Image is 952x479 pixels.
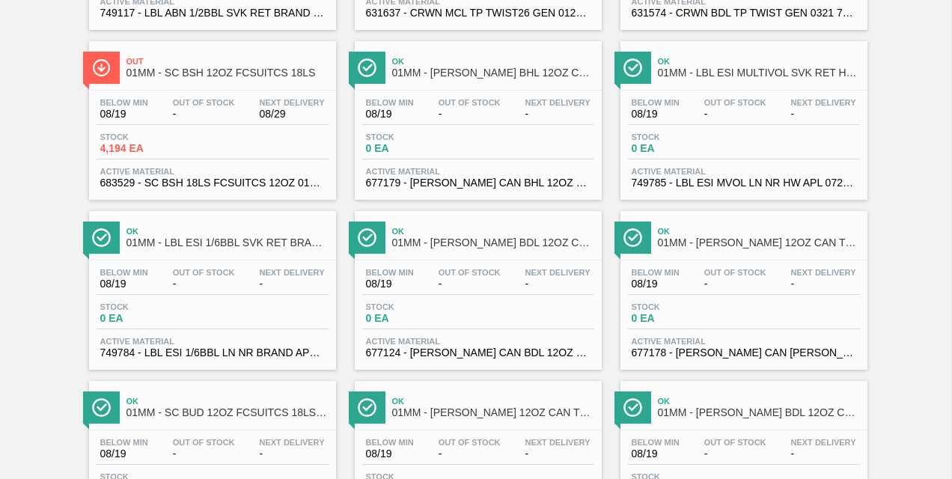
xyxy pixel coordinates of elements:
span: 0 EA [100,313,205,324]
img: Ícone [358,228,376,247]
span: - [439,278,501,290]
span: Next Delivery [525,438,591,447]
span: Ok [658,397,860,406]
span: Out Of Stock [704,438,766,447]
span: - [173,109,235,120]
span: 0 EA [632,143,736,154]
span: - [260,278,325,290]
span: Active Material [632,167,856,176]
span: Below Min [632,438,680,447]
span: Active Material [100,337,325,346]
img: Ícone [623,228,642,247]
span: Ok [392,227,594,236]
span: 01MM - CARR BDL 12OZ CAN 12/12 SUMMER PROMO CAN PK [392,237,594,248]
span: 01MM - LBL ESI MULTIVOL SVK RET HW PPS #3 [658,67,860,79]
span: Next Delivery [260,438,325,447]
span: 01MM - SC BUD 12OZ FCSUITCS 18LS CAN PK FOH [126,407,329,418]
img: Ícone [92,228,111,247]
span: Ok [658,57,860,66]
span: Next Delivery [791,438,856,447]
span: Stock [366,302,471,311]
span: Ok [658,227,860,236]
span: 08/19 [632,278,680,290]
span: 749784 - LBL ESI 1/6BBL LN NR BRAND APL 0724 #4 8 [100,347,325,359]
a: ÍconeOk01MM - LBL ESI MULTIVOL SVK RET HW PPS #3Below Min08/19Out Of Stock-Next Delivery-Stock0 E... [609,30,875,200]
a: ÍconeOk01MM - [PERSON_NAME] BHL 12OZ CAN 12/12 CAN FISHING PROMOBelow Min08/19Out Of Stock-Next D... [344,30,609,200]
span: 08/19 [366,278,414,290]
span: - [439,109,501,120]
span: Below Min [366,268,414,277]
span: 0 EA [366,143,471,154]
img: Ícone [623,58,642,77]
span: 08/19 [632,448,680,460]
span: 08/19 [100,278,148,290]
span: Ok [392,57,594,66]
span: Below Min [100,268,148,277]
span: Ok [392,397,594,406]
span: Stock [100,132,205,141]
span: Out Of Stock [173,98,235,107]
img: Ícone [623,398,642,417]
span: 631574 - CRWN BDL TP TWIST GEN 0321 70LB 3-COLR T [632,7,856,19]
span: Active Material [100,167,325,176]
span: 631637 - CRWN MCL TP TWIST26 GEN 0123 TWSTOFF 12 [366,7,591,19]
span: Out Of Stock [173,438,235,447]
span: Next Delivery [525,268,591,277]
span: 4,194 EA [100,143,205,154]
span: Below Min [100,438,148,447]
span: Below Min [100,98,148,107]
span: Active Material [632,337,856,346]
a: ÍconeOut01MM - SC BSH 12OZ FCSUITCS 18LSBelow Min08/19Out Of Stock-Next Delivery08/29Stock4,194 E... [78,30,344,200]
span: Stock [366,132,471,141]
span: Out Of Stock [704,268,766,277]
span: Stock [632,132,736,141]
span: - [704,109,766,120]
img: Ícone [92,58,111,77]
span: - [260,448,325,460]
span: 683529 - SC BSH 18LS FCSUITCS 12OZ 0123 167 ABICC [100,177,325,189]
span: - [791,109,856,120]
span: - [173,448,235,460]
span: 08/19 [100,448,148,460]
span: Ok [126,227,329,236]
img: Ícone [92,398,111,417]
span: Next Delivery [791,268,856,277]
span: 677124 - CARR CAN BDL 12OZ SUMMER CAN PK 12/12 CA [366,347,591,359]
span: Out Of Stock [439,438,501,447]
span: 677179 - CARR CAN BHL 12OZ FISHING CAN PK 12/12 C [366,177,591,189]
span: - [439,448,501,460]
span: Out Of Stock [173,268,235,277]
span: 0 EA [366,313,471,324]
span: Out Of Stock [439,98,501,107]
span: 01MM - CARR BUD 12OZ CAN TWNSTK 36/12 CAN PK FOH SUMMER [658,237,860,248]
span: - [525,448,591,460]
span: Active Material [366,337,591,346]
span: 01MM - CARR BDL 12OZ CAN 30/12 SUMMER PROMO CAN PK [658,407,860,418]
span: 08/19 [100,109,148,120]
span: 01MM - CARR BHL 12OZ CAN 12/12 CAN FISHING PROMO [392,67,594,79]
span: - [525,278,591,290]
span: Stock [632,302,736,311]
span: 08/19 [366,109,414,120]
img: Ícone [358,58,376,77]
span: Next Delivery [260,268,325,277]
span: 08/29 [260,109,325,120]
span: 08/19 [366,448,414,460]
span: 0 EA [632,313,736,324]
span: Below Min [632,268,680,277]
span: 749785 - LBL ESI MVOL LN NR HW APL 0724 #3 8.2% B [632,177,856,189]
span: Below Min [366,438,414,447]
a: ÍconeOk01MM - [PERSON_NAME] BDL 12OZ CAN 12/12 SUMMER PROMO CAN PKBelow Min08/19Out Of Stock-Next... [344,200,609,370]
span: Below Min [366,98,414,107]
span: Next Delivery [791,98,856,107]
a: ÍconeOk01MM - LBL ESI 1/6BBL SVK RET BRAND PPS #4Below Min08/19Out Of Stock-Next Delivery-Stock0 ... [78,200,344,370]
span: Out [126,57,329,66]
span: - [791,448,856,460]
span: Ok [126,397,329,406]
span: - [525,109,591,120]
span: Out Of Stock [439,268,501,277]
span: Below Min [632,98,680,107]
img: Ícone [358,398,376,417]
span: - [704,278,766,290]
span: 749117 - LBL ABN 1/2BBL SVK RET BRAND PPS 0822 #4 [100,7,325,19]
